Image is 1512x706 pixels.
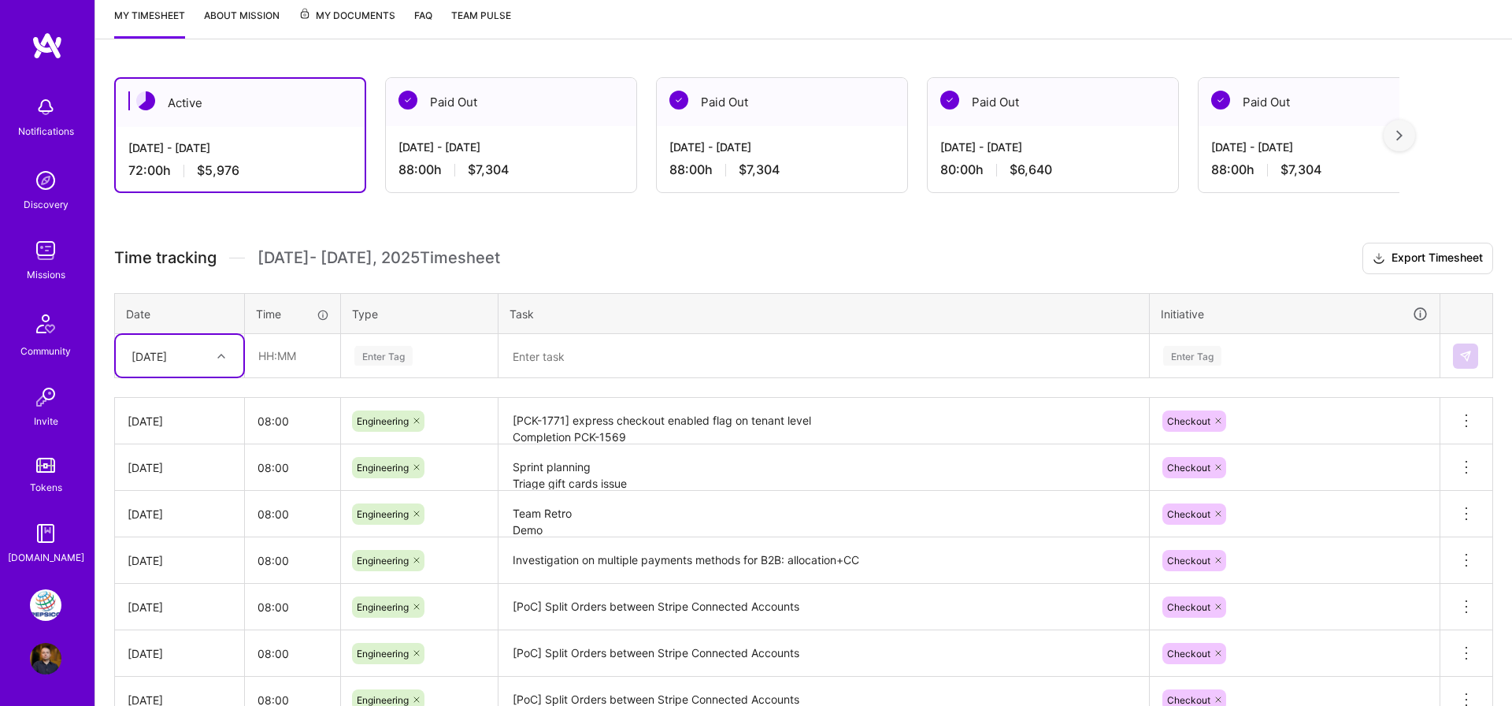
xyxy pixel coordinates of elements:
img: Paid Out [940,91,959,110]
div: Paid Out [1199,78,1449,126]
a: FAQ [414,7,432,39]
span: Checkout [1167,508,1210,520]
button: Export Timesheet [1362,243,1493,274]
input: HH:MM [245,493,340,535]
div: [DATE] [128,506,232,522]
div: Tokens [30,479,62,496]
div: [DOMAIN_NAME] [8,549,84,566]
div: Enter Tag [1163,344,1221,368]
img: right [1396,130,1403,141]
textarea: [PoC] Split Orders between Stripe Connected Accounts [500,585,1147,629]
div: 88:00 h [1211,162,1436,178]
input: HH:MM [245,633,340,674]
img: Invite [30,381,61,413]
div: Paid Out [657,78,907,126]
a: About Mission [204,7,280,39]
span: Engineering [357,694,409,706]
input: HH:MM [246,335,339,377]
input: HH:MM [245,540,340,582]
img: Paid Out [398,91,417,110]
img: guide book [30,518,61,549]
span: $7,304 [468,162,509,178]
span: Time tracking [114,248,217,268]
div: 88:00 h [398,162,624,178]
div: [DATE] [128,459,232,476]
div: Notifications [18,123,74,139]
span: $7,304 [1280,162,1321,178]
div: [DATE] - [DATE] [669,139,895,155]
span: $6,640 [1010,162,1052,178]
div: [DATE] - [DATE] [940,139,1165,155]
div: Enter Tag [354,344,413,368]
img: Paid Out [669,91,688,110]
img: bell [30,91,61,123]
div: Paid Out [386,78,636,126]
textarea: Sprint planning Triage gift cards issue [500,446,1147,489]
div: [DATE] - [DATE] [128,139,352,156]
span: Checkout [1167,694,1210,706]
div: Community [20,343,71,359]
div: [DATE] [128,552,232,569]
div: [DATE] [128,645,232,662]
img: discovery [30,165,61,196]
img: Active [136,91,155,110]
span: Engineering [357,601,409,613]
div: 88:00 h [669,162,895,178]
a: My Documents [298,7,395,39]
span: Engineering [357,508,409,520]
span: Checkout [1167,648,1210,660]
textarea: [PoC] Split Orders between Stripe Connected Accounts [500,632,1147,675]
div: Missions [27,266,65,283]
span: My Documents [298,7,395,24]
textarea: Team Retro Demo resolved issues on splitting payments [500,492,1147,536]
span: Engineering [357,415,409,427]
img: PepsiCo: SodaStream Intl. 2024 AOP [30,589,61,621]
div: [DATE] - [DATE] [1211,139,1436,155]
div: [DATE] - [DATE] [398,139,624,155]
a: Team Pulse [451,7,511,39]
span: $5,976 [197,162,239,179]
div: Initiative [1161,305,1429,323]
a: My timesheet [114,7,185,39]
th: Task [498,293,1150,334]
img: Paid Out [1211,91,1230,110]
input: HH:MM [245,586,340,628]
i: icon Download [1373,251,1385,267]
textarea: [PCK-1771] express checkout enabled flag on tenant level Completion PCK-1569 [500,399,1147,443]
img: logo [31,32,63,60]
div: [DATE] [128,413,232,429]
span: Engineering [357,462,409,474]
span: Engineering [357,648,409,660]
div: 72:00 h [128,162,352,179]
th: Date [115,293,245,334]
img: tokens [36,458,55,473]
img: Community [27,305,65,343]
div: [DATE] [128,599,232,615]
img: Submit [1459,350,1472,362]
span: Engineering [357,555,409,567]
span: Checkout [1167,415,1210,427]
span: Team Pulse [451,9,511,21]
div: Invite [34,413,58,429]
span: Checkout [1167,462,1210,474]
span: Checkout [1167,555,1210,567]
img: teamwork [30,235,61,266]
span: [DATE] - [DATE] , 2025 Timesheet [258,248,500,268]
div: Active [116,79,365,127]
input: HH:MM [245,400,340,442]
div: Paid Out [928,78,1178,126]
span: $7,304 [739,162,780,178]
input: HH:MM [245,447,340,489]
img: User Avatar [30,643,61,674]
th: Type [341,293,498,334]
a: User Avatar [26,643,65,674]
i: icon Chevron [217,352,225,360]
div: Time [256,306,329,322]
a: PepsiCo: SodaStream Intl. 2024 AOP [26,589,65,621]
textarea: Investigation on multiple payments methods for B2B: allocation+CC [500,539,1147,582]
div: 80:00 h [940,162,1165,178]
span: Checkout [1167,601,1210,613]
div: [DATE] [132,347,167,364]
div: Discovery [24,196,69,213]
